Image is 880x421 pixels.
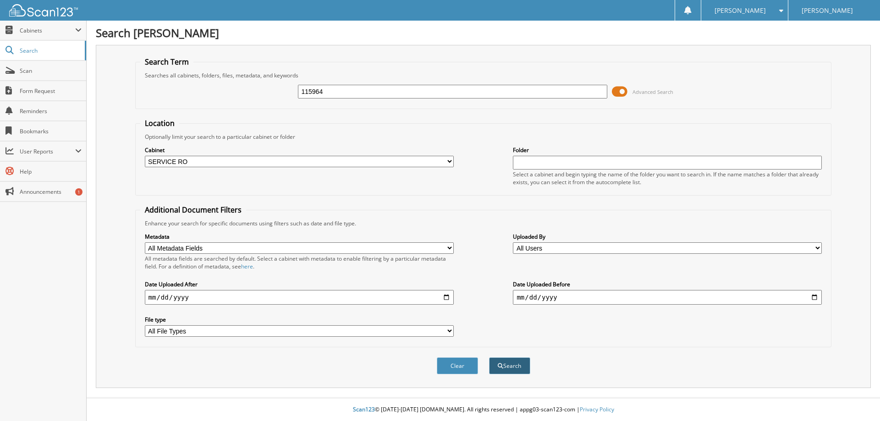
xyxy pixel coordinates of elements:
[513,233,822,241] label: Uploaded By
[513,290,822,305] input: end
[437,357,478,374] button: Clear
[20,27,75,34] span: Cabinets
[75,188,82,196] div: 1
[145,290,454,305] input: start
[145,146,454,154] label: Cabinet
[353,405,375,413] span: Scan123
[513,280,822,288] label: Date Uploaded Before
[145,316,454,323] label: File type
[802,8,853,13] span: [PERSON_NAME]
[20,168,82,175] span: Help
[20,127,82,135] span: Bookmarks
[20,107,82,115] span: Reminders
[513,146,822,154] label: Folder
[140,205,246,215] legend: Additional Document Filters
[20,47,80,55] span: Search
[20,87,82,95] span: Form Request
[20,188,82,196] span: Announcements
[489,357,530,374] button: Search
[87,399,880,421] div: © [DATE]-[DATE] [DOMAIN_NAME]. All rights reserved | appg03-scan123-com |
[140,71,827,79] div: Searches all cabinets, folders, files, metadata, and keywords
[580,405,614,413] a: Privacy Policy
[513,170,822,186] div: Select a cabinet and begin typing the name of the folder you want to search in. If the name match...
[145,280,454,288] label: Date Uploaded After
[20,67,82,75] span: Scan
[632,88,673,95] span: Advanced Search
[20,148,75,155] span: User Reports
[140,133,827,141] div: Optionally limit your search to a particular cabinet or folder
[96,25,871,40] h1: Search [PERSON_NAME]
[9,4,78,16] img: scan123-logo-white.svg
[140,57,193,67] legend: Search Term
[140,219,827,227] div: Enhance your search for specific documents using filters such as date and file type.
[140,118,179,128] legend: Location
[241,262,253,270] a: here
[145,233,454,241] label: Metadata
[145,255,454,270] div: All metadata fields are searched by default. Select a cabinet with metadata to enable filtering b...
[715,8,766,13] span: [PERSON_NAME]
